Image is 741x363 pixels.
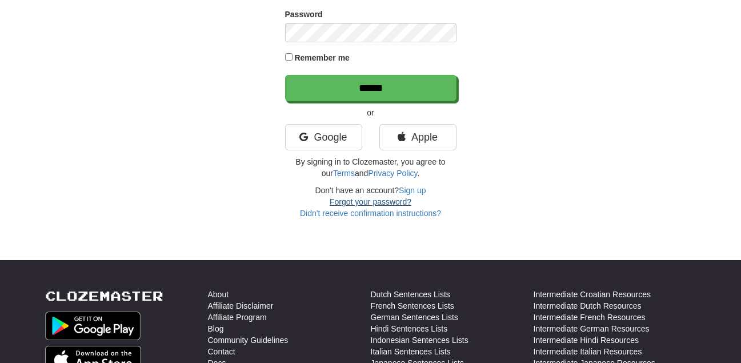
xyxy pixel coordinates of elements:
a: German Sentences Lists [371,312,458,323]
p: By signing in to Clozemaster, you agree to our and . [285,156,456,179]
a: Intermediate Croatian Resources [534,289,651,300]
a: Affiliate Disclaimer [208,300,274,312]
a: Apple [379,124,456,150]
a: Didn't receive confirmation instructions? [300,209,441,218]
a: Intermediate French Resources [534,312,646,323]
a: Intermediate Hindi Resources [534,334,639,346]
a: Intermediate Italian Resources [534,346,642,357]
a: Community Guidelines [208,334,289,346]
label: Password [285,9,323,20]
a: Clozemaster [45,289,163,303]
a: Terms [333,169,355,178]
a: Indonesian Sentences Lists [371,334,468,346]
img: Get it on Google Play [45,312,141,340]
div: Don't have an account? [285,185,456,219]
a: About [208,289,229,300]
a: Sign up [399,186,426,195]
p: or [285,107,456,118]
a: Italian Sentences Lists [371,346,451,357]
a: Affiliate Program [208,312,267,323]
a: Contact [208,346,235,357]
a: Hindi Sentences Lists [371,323,448,334]
label: Remember me [294,52,350,63]
a: Intermediate German Resources [534,323,650,334]
a: Dutch Sentences Lists [371,289,450,300]
a: Privacy Policy [368,169,417,178]
a: Forgot your password? [330,197,411,206]
a: French Sentences Lists [371,300,454,312]
a: Google [285,124,362,150]
a: Intermediate Dutch Resources [534,300,642,312]
a: Blog [208,323,224,334]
